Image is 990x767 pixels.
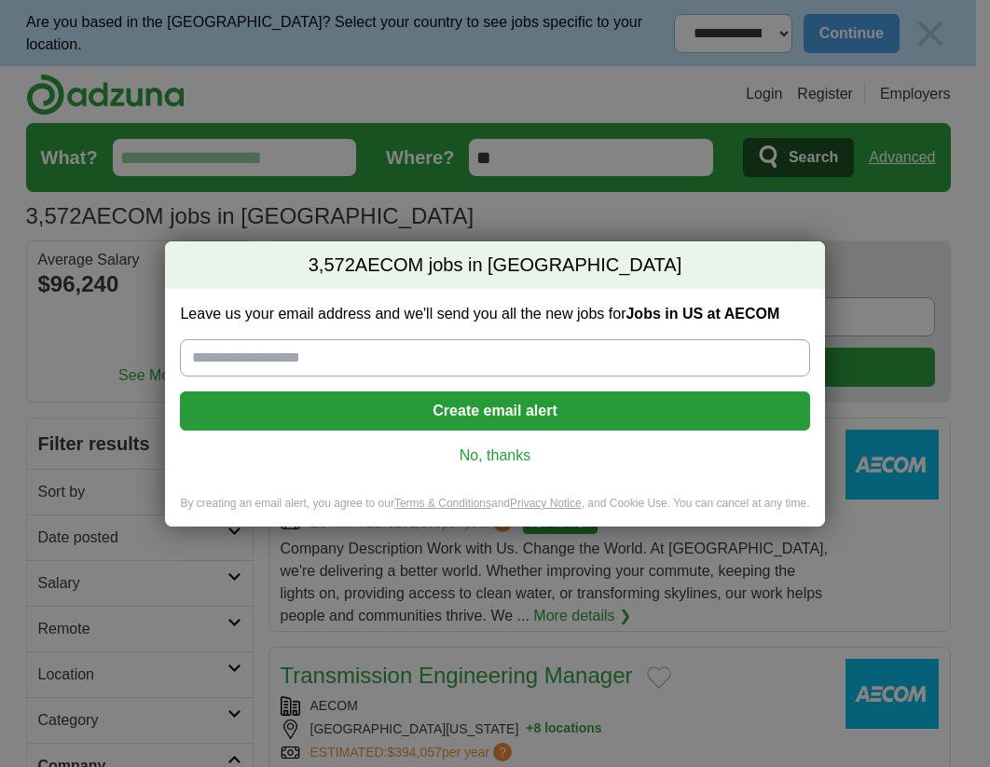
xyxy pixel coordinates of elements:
[180,391,809,431] button: Create email alert
[394,497,491,510] a: Terms & Conditions
[165,496,824,527] div: By creating an email alert, you agree to our and , and Cookie Use. You can cancel at any time.
[180,304,809,324] label: Leave us your email address and we'll send you all the new jobs for
[309,253,355,279] span: 3,572
[195,445,794,466] a: No, thanks
[165,241,824,290] h2: AECOM jobs in [GEOGRAPHIC_DATA]
[510,497,582,510] a: Privacy Notice
[626,306,779,322] strong: Jobs in US at AECOM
